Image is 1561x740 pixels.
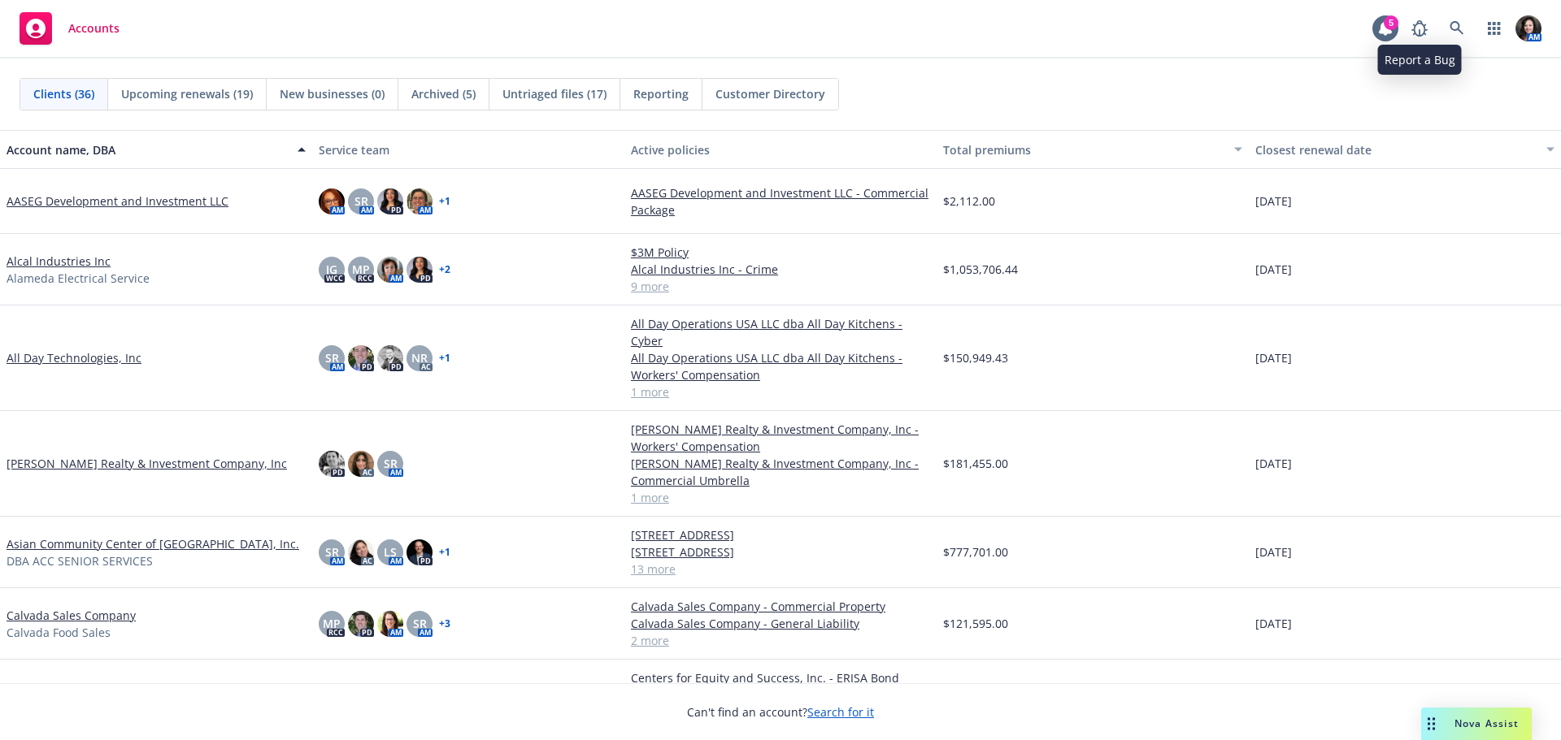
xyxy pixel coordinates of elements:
a: + 1 [439,353,450,363]
a: Calvada Sales Company - Commercial Property [631,598,930,615]
a: + 1 [439,547,450,557]
a: AASEG Development and Investment LLC - Commercial Package [631,184,930,219]
span: SR [325,543,339,560]
a: Search for it [807,704,874,720]
a: 1 more [631,383,930,400]
span: Archived (5) [411,85,476,102]
img: photo [407,539,433,565]
img: photo [319,451,345,477]
div: Closest renewal date [1255,141,1537,158]
a: 13 more [631,560,930,578]
span: Customer Directory [715,85,825,102]
span: Untriaged files (17) [502,85,607,102]
span: [DATE] [1255,349,1292,366]
a: Alcal Industries Inc - Crime [631,261,930,278]
span: New businesses (0) [280,85,385,102]
span: [DATE] [1255,193,1292,210]
a: + 2 [439,265,450,275]
a: [PERSON_NAME] Realty & Investment Company, Inc - Commercial Umbrella [631,455,930,489]
a: Calvada Sales Company - General Liability [631,615,930,632]
a: All Day Technologies, Inc [7,349,141,366]
img: photo [348,451,374,477]
a: Asian Community Center of [GEOGRAPHIC_DATA], Inc. [7,535,299,552]
span: Alameda Electrical Service [7,270,150,287]
span: DBA ACC SENIOR SERVICES [7,552,153,569]
span: $2,112.00 [943,193,995,210]
span: Calvada Food Sales [7,624,111,641]
img: photo [407,257,433,283]
button: Total premiums [937,130,1249,169]
span: LS [384,543,397,560]
a: 9 more [631,278,930,295]
button: Service team [312,130,624,169]
a: + 3 [439,619,450,629]
a: Centers for Equity and Success, Inc. - ERISA Bond [631,669,930,686]
a: [STREET_ADDRESS] [631,526,930,543]
a: Search [1441,12,1473,45]
span: Reporting [633,85,689,102]
button: Nova Assist [1421,708,1532,740]
a: All Day Operations USA LLC dba All Day Kitchens - Workers' Compensation [631,349,930,383]
a: 1 more [631,489,930,506]
a: 2 more [631,632,930,649]
div: 5 [1384,15,1398,30]
span: $150,949.43 [943,349,1008,366]
span: [DATE] [1255,615,1292,632]
img: photo [377,188,403,214]
a: Report a Bug [1403,12,1436,45]
span: MP [352,261,370,278]
span: JG [326,261,337,278]
img: photo [348,539,374,565]
span: Can't find an account? [687,703,874,721]
span: SR [325,349,339,366]
span: NR [411,349,428,366]
span: [DATE] [1255,261,1292,278]
img: photo [377,345,403,371]
a: + 1 [439,197,450,206]
a: [PERSON_NAME] Realty & Investment Company, Inc - Workers' Compensation [631,421,930,455]
a: Switch app [1478,12,1511,45]
a: Accounts [13,6,126,51]
a: All Day Operations USA LLC dba All Day Kitchens - Cyber [631,315,930,349]
button: Active policies [624,130,937,169]
span: [DATE] [1255,455,1292,472]
span: Nova Assist [1454,716,1519,730]
a: [STREET_ADDRESS] [631,543,930,560]
a: $3M Policy [631,244,930,261]
img: photo [1515,15,1541,41]
span: SR [384,455,398,472]
img: photo [348,611,374,637]
span: MP [323,615,341,632]
span: Clients (36) [33,85,94,102]
button: Closest renewal date [1249,130,1561,169]
img: photo [348,345,374,371]
img: photo [377,257,403,283]
div: Active policies [631,141,930,158]
span: SR [413,615,427,632]
span: [DATE] [1255,543,1292,560]
a: Alcal Industries Inc [7,253,111,270]
a: [PERSON_NAME] Realty & Investment Company, Inc [7,455,287,472]
div: Account name, DBA [7,141,288,158]
span: $121,595.00 [943,615,1008,632]
span: $777,701.00 [943,543,1008,560]
span: $1,053,706.44 [943,261,1018,278]
img: photo [319,188,345,214]
a: AASEG Development and Investment LLC [7,193,228,210]
a: Calvada Sales Company [7,607,136,624]
div: Total premiums [943,141,1224,158]
span: Accounts [68,22,120,35]
img: photo [377,611,403,637]
img: photo [407,188,433,214]
span: Upcoming renewals (19) [121,85,253,102]
div: Drag to move [1421,708,1441,740]
span: $181,455.00 [943,455,1008,472]
span: SR [354,193,368,210]
div: Service team [319,141,618,158]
